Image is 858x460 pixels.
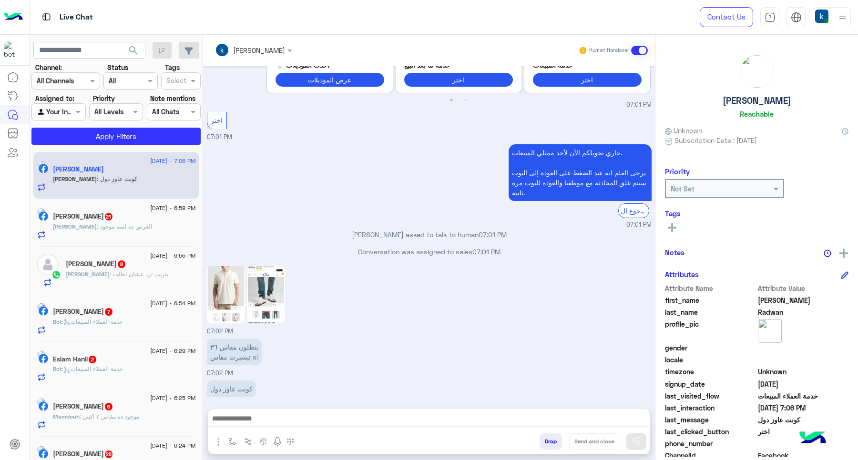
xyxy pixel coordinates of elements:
label: Tags [165,62,180,72]
h5: جمال الصاوى [53,450,113,458]
img: hulul-logo.png [796,422,829,455]
span: 07:02 PM [207,328,233,335]
p: 7/9/2025, 7:02 PM [207,339,262,365]
span: اختر [211,116,223,124]
label: Note mentions [150,93,195,103]
span: signup_date [665,379,756,389]
h5: [PERSON_NAME] [723,95,791,106]
span: يتريت ترد عشان اطلب [110,270,168,278]
span: [DATE] - 6:54 PM [150,299,195,308]
span: [DATE] - 6:55 PM [150,251,195,260]
h5: Youssef Hashem [53,308,113,316]
span: 07:02 PM [207,370,233,377]
button: create order [256,433,272,449]
span: [DATE] - 6:24 PM [150,441,195,450]
img: 713415422032625 [4,41,21,59]
span: : خدمة العملاء المبيعات [62,318,123,325]
img: make a call [286,438,294,446]
label: Priority [93,93,115,103]
img: Facebook [39,211,48,221]
img: picture [37,350,46,359]
img: select flow [228,438,236,445]
span: locale [665,355,756,365]
span: خدمة العملاء المبيعات [758,391,849,401]
img: Facebook [39,306,48,316]
span: phone_number [665,439,756,449]
button: Drop [540,433,562,450]
h6: Priority [665,167,690,176]
img: notes [824,250,831,257]
h6: Attributes [665,270,699,279]
img: picture [37,208,46,217]
img: picture [37,446,46,454]
span: 21 [105,213,112,220]
span: [PERSON_NAME] [53,223,97,230]
span: Radwan [758,307,849,317]
span: null [758,343,849,353]
a: tab [760,7,779,27]
img: tab [765,12,776,23]
span: 07:01 PM [626,220,652,230]
span: Bot [53,318,62,325]
img: picture [758,319,782,343]
span: Attribute Value [758,283,849,293]
span: : خدمة العملاء المبيعات [62,365,123,372]
p: 7/9/2025, 7:01 PM [509,144,652,201]
img: send message [632,437,641,446]
span: timezone [665,367,756,377]
img: Facebook [39,401,48,411]
h5: İbrahim Shabana [66,260,126,268]
button: 2 of 2 [461,96,470,105]
span: search [128,45,139,56]
label: Channel: [35,62,62,72]
img: Image [207,266,245,323]
div: Select [165,75,186,88]
p: Conversation was assigned to sales [207,247,652,257]
span: null [758,355,849,365]
h5: Ahmed Radwan [53,165,104,173]
span: [DATE] - 6:59 PM [150,204,195,212]
img: Facebook [39,449,48,459]
h5: Eslam Hanii [53,355,97,363]
h6: Tags [665,209,848,218]
span: last_name [665,307,756,317]
span: null [758,439,849,449]
p: [PERSON_NAME] asked to talk to human [207,230,652,240]
img: tab [41,11,52,23]
span: 2024-09-01T07:57:04.094Z [758,379,849,389]
span: Unknown [758,367,849,377]
button: search [122,42,145,62]
h5: Mamdouh Mahdy [53,402,113,410]
p: Live Chat [60,11,93,24]
span: [DATE] - 7:06 PM [150,157,195,165]
span: موجود ده مقاس ٢ اكس [80,413,139,420]
span: first_name [665,295,756,305]
span: [PERSON_NAME] [66,270,110,278]
span: 07:01 PM [479,230,507,239]
span: 2025-09-07T16:06:07.63Z [758,403,849,413]
span: last_clicked_button [665,427,756,437]
button: Apply Filters [31,128,201,145]
span: profile_pic [665,319,756,341]
img: Facebook [39,354,48,363]
span: العرض دة لسه موجود [97,223,152,230]
span: [DATE] - 6:29 PM [150,347,195,355]
span: last_message [665,415,756,425]
img: picture [37,303,46,311]
img: picture [37,160,46,169]
span: 28 [105,450,112,458]
h5: Omer [53,212,113,220]
img: Trigger scenario [244,438,252,445]
img: defaultAdmin.png [37,254,59,275]
span: كونت عاوز دول [97,175,137,182]
button: اختر [404,73,513,87]
span: last_interaction [665,403,756,413]
img: profile [837,11,848,23]
span: 07:01 PM [626,100,652,110]
img: userImage [815,10,828,23]
img: picture [37,398,46,407]
img: picture [741,55,773,88]
span: gender [665,343,756,353]
label: Status [107,62,128,72]
span: Mamdouh [53,413,80,420]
